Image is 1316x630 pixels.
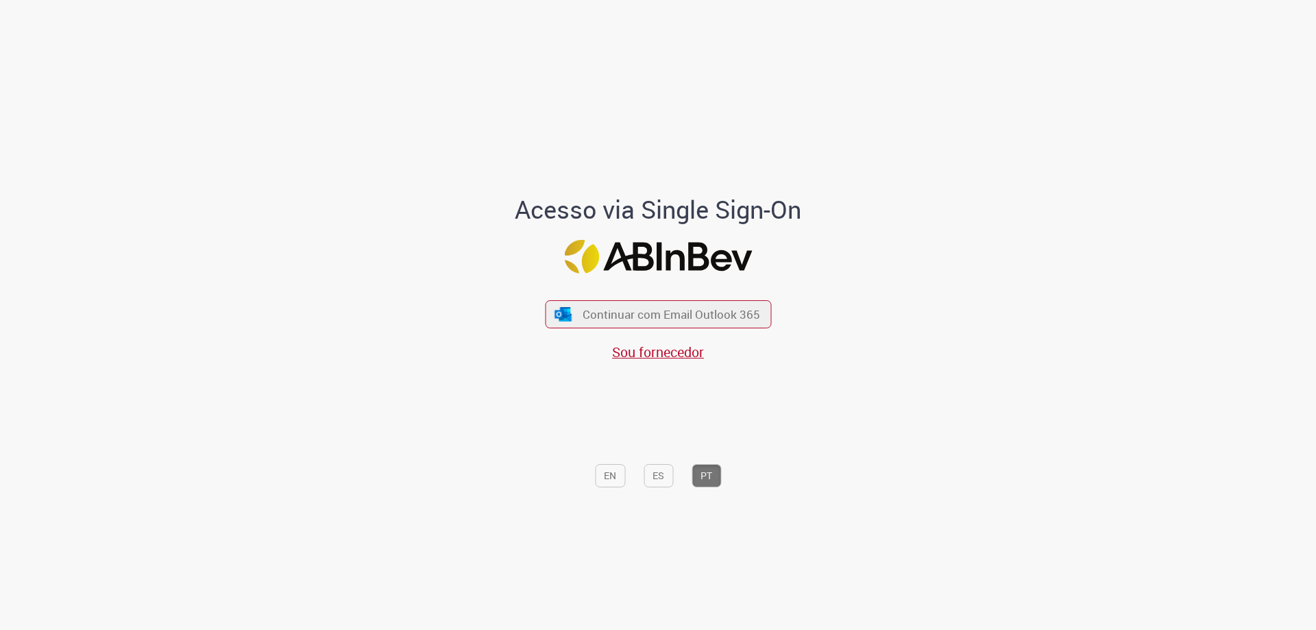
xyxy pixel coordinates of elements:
img: ícone Azure/Microsoft 360 [554,307,573,322]
img: Logo ABInBev [564,240,752,274]
button: ES [644,464,673,487]
button: ícone Azure/Microsoft 360 Continuar com Email Outlook 365 [545,300,771,328]
a: Sou fornecedor [612,343,704,361]
button: EN [595,464,625,487]
h1: Acesso via Single Sign-On [468,196,849,223]
button: PT [692,464,721,487]
span: Continuar com Email Outlook 365 [583,306,760,322]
